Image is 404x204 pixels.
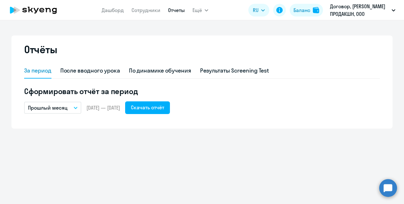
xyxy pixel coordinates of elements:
button: Балансbalance [290,4,323,16]
img: balance [313,7,319,13]
div: Скачать отчёт [131,104,164,111]
button: Договор, [PERSON_NAME] ПРОДАКШН, ООО [327,3,399,18]
h2: Отчёты [24,43,57,56]
button: Скачать отчёт [125,101,170,114]
div: Баланс [293,6,310,14]
p: Договор, [PERSON_NAME] ПРОДАКШН, ООО [330,3,389,18]
span: RU [253,6,259,14]
span: [DATE] — [DATE] [86,104,120,111]
button: Ещё [192,4,208,16]
button: Прошлый месяц [24,102,81,114]
a: Сотрудники [131,7,160,13]
p: Прошлый месяц [28,104,68,112]
button: RU [248,4,269,16]
a: Отчеты [168,7,185,13]
div: По динамике обучения [129,67,191,75]
div: За период [24,67,51,75]
div: После вводного урока [60,67,120,75]
div: Результаты Screening Test [200,67,269,75]
span: Ещё [192,6,202,14]
h5: Сформировать отчёт за период [24,86,380,96]
a: Дашборд [102,7,124,13]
